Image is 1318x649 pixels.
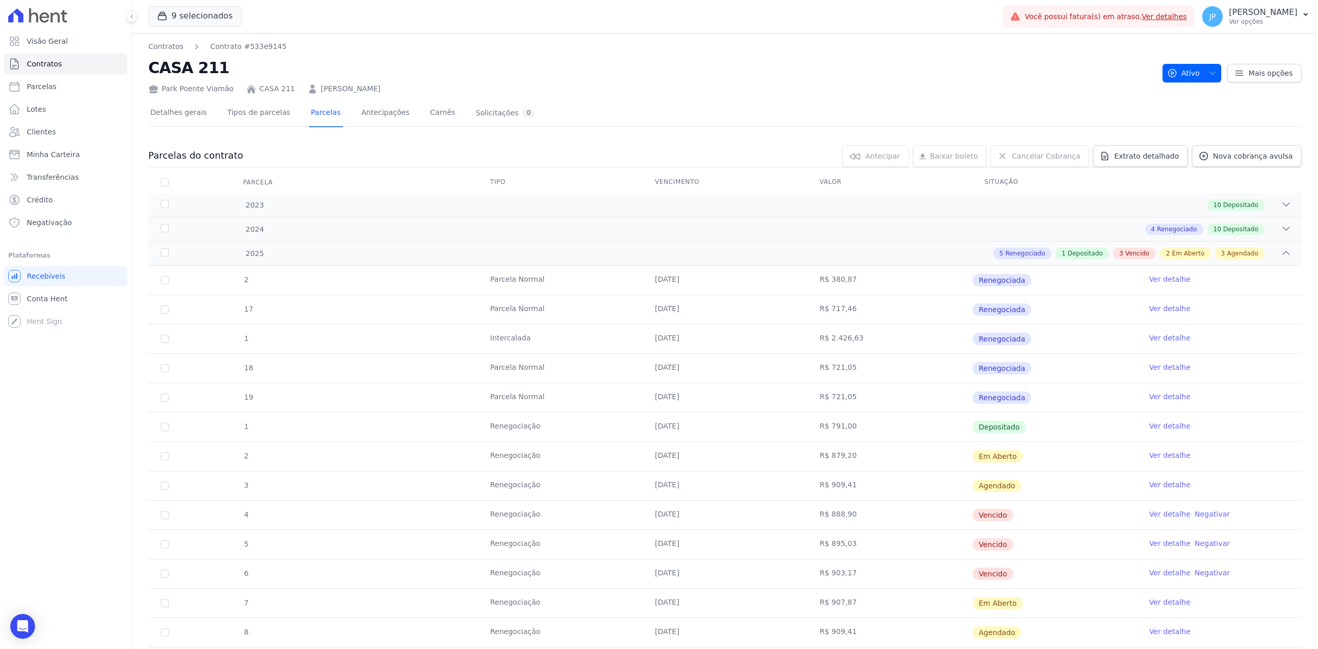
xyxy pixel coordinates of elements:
input: Só é possível selecionar pagamentos em aberto [161,276,169,284]
input: default [161,599,169,607]
td: R$ 907,87 [807,589,972,618]
input: default [161,452,169,460]
span: 8 [243,628,249,636]
div: 0 [523,108,535,118]
span: 7 [243,599,249,607]
td: [DATE] [643,471,807,500]
td: Renegociação [478,501,643,530]
a: Ver detalhes [1142,12,1187,21]
span: 19 [243,393,253,401]
span: Vencido [1125,249,1150,258]
td: R$ 909,41 [807,471,972,500]
a: Minha Carteira [4,144,127,165]
td: Renegociação [478,413,643,441]
span: 2 [1166,249,1170,258]
input: Só é possível selecionar pagamentos em aberto [161,305,169,314]
td: [DATE] [643,530,807,559]
td: R$ 2.426,63 [807,324,972,353]
input: Só é possível selecionar pagamentos em aberto [161,423,169,431]
div: Park Poente Viamão [148,83,234,94]
input: default [161,570,169,578]
span: Crédito [27,195,53,205]
a: Contratos [4,54,127,74]
a: Crédito [4,190,127,210]
span: 3 [1221,249,1225,258]
td: R$ 909,41 [807,618,972,647]
td: R$ 721,05 [807,354,972,383]
td: Renegociação [478,589,643,618]
span: Depositado [1223,200,1258,210]
input: default [161,511,169,519]
a: Parcelas [4,76,127,97]
a: Ver detalhe [1149,391,1190,402]
span: Renegociado [1157,225,1196,234]
div: Open Intercom Messenger [10,614,35,639]
span: Visão Geral [27,36,68,46]
span: JP [1209,13,1216,20]
span: Renegociado [1005,249,1045,258]
span: 18 [243,364,253,372]
td: Parcela Normal [478,295,643,324]
h2: CASA 211 [148,56,1154,79]
input: default [161,482,169,490]
td: Renegociação [478,471,643,500]
td: Parcela Normal [478,266,643,295]
td: R$ 879,20 [807,442,972,471]
span: Depositado [1068,249,1103,258]
a: Ver detalhe [1149,421,1190,431]
nav: Breadcrumb [148,41,1154,52]
span: 1 [243,422,249,431]
td: R$ 717,46 [807,295,972,324]
a: Transferências [4,167,127,187]
a: Extrato detalhado [1093,145,1188,167]
button: 9 selecionados [148,6,241,26]
span: 10 [1213,200,1221,210]
input: default [161,540,169,549]
a: Visão Geral [4,31,127,52]
span: 4 [1151,225,1155,234]
span: Vencido [973,568,1013,580]
input: Só é possível selecionar pagamentos em aberto [161,394,169,402]
a: Negativação [4,212,127,233]
a: Carnês [428,100,457,127]
td: [DATE] [643,618,807,647]
td: [DATE] [643,501,807,530]
span: Em Aberto [973,450,1023,463]
a: Nova cobrança avulsa [1192,145,1302,167]
span: 2023 [245,200,264,211]
a: Contrato #533e9145 [210,41,286,52]
div: Solicitações [476,108,535,118]
td: [DATE] [643,442,807,471]
span: 1 [243,334,249,343]
a: CASA 211 [259,83,295,94]
a: Solicitações0 [474,100,537,127]
span: 17 [243,305,253,313]
span: Depositado [1223,225,1258,234]
a: Mais opções [1227,64,1302,82]
span: Negativação [27,217,72,228]
span: 10 [1213,225,1221,234]
a: Ver detalhe [1149,333,1190,343]
span: 6 [243,569,249,577]
button: JP [PERSON_NAME] Ver opções [1194,2,1318,31]
div: Parcela [231,172,285,193]
span: Parcelas [27,81,57,92]
nav: Breadcrumb [148,41,287,52]
td: [DATE] [643,413,807,441]
button: Ativo [1163,64,1222,82]
span: Você possui fatura(s) em atraso. [1025,11,1187,22]
span: 3 [243,481,249,489]
th: Situação [972,172,1137,193]
td: [DATE] [643,383,807,412]
td: Renegociação [478,530,643,559]
span: 2025 [245,248,264,259]
a: Tipos de parcelas [226,100,292,127]
td: Parcela Normal [478,383,643,412]
span: Clientes [27,127,56,137]
span: Depositado [973,421,1026,433]
th: Tipo [478,172,643,193]
span: Renegociada [973,362,1031,374]
th: Vencimento [643,172,807,193]
a: Ver detalhe [1149,509,1190,519]
td: R$ 721,05 [807,383,972,412]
